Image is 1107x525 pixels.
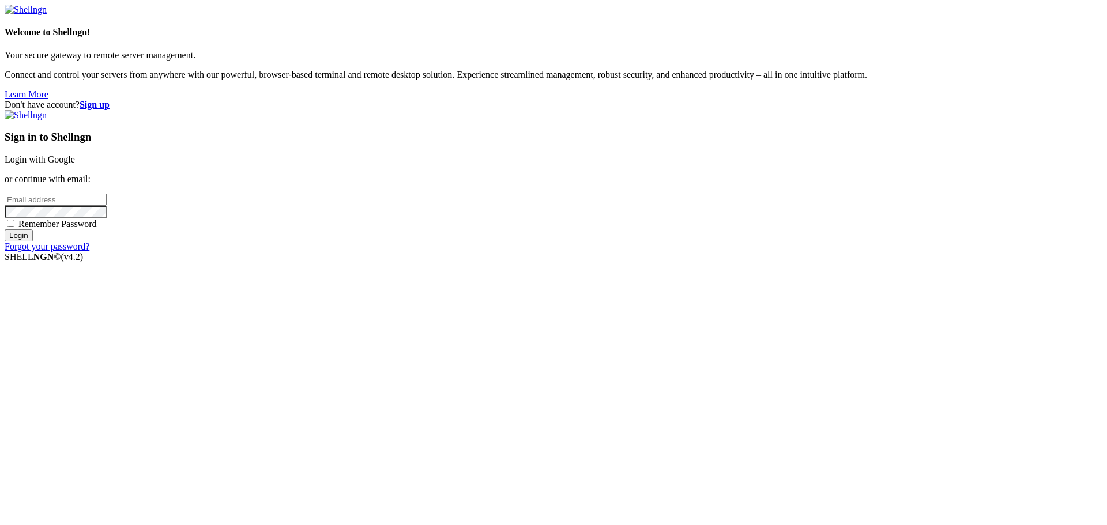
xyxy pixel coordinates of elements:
a: Sign up [80,100,110,109]
p: Connect and control your servers from anywhere with our powerful, browser-based terminal and remo... [5,70,1102,80]
p: or continue with email: [5,174,1102,184]
b: NGN [33,252,54,262]
div: Don't have account? [5,100,1102,110]
h3: Sign in to Shellngn [5,131,1102,143]
span: 4.2.0 [61,252,84,262]
a: Forgot your password? [5,241,89,251]
p: Your secure gateway to remote server management. [5,50,1102,61]
a: Login with Google [5,154,75,164]
input: Login [5,229,33,241]
img: Shellngn [5,5,47,15]
h4: Welcome to Shellngn! [5,27,1102,37]
img: Shellngn [5,110,47,120]
span: Remember Password [18,219,97,229]
a: Learn More [5,89,48,99]
input: Email address [5,194,107,206]
span: SHELL © [5,252,83,262]
input: Remember Password [7,220,14,227]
